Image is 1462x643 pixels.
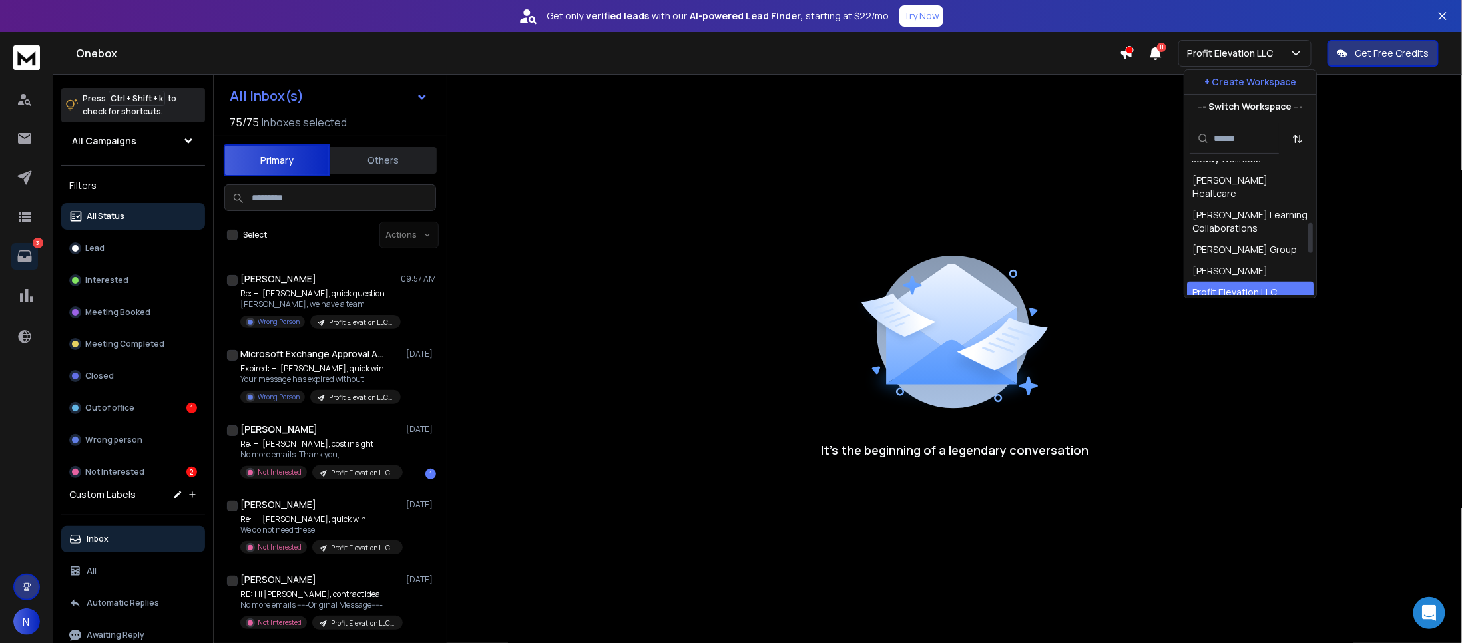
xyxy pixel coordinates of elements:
a: 3 [11,243,38,270]
p: We do not need these [240,525,400,535]
div: [PERSON_NAME] [1192,264,1268,278]
button: + Create Workspace [1184,70,1316,94]
p: Profit Elevation LLC | [PERSON_NAME] 8.6k Trucking-Railroad-Transportation [331,468,395,478]
img: logo [13,45,40,70]
button: Automatic Replies [61,590,205,616]
button: Not Interested2 [61,459,205,485]
p: Wrong Person [258,392,300,402]
p: [DATE] [406,424,436,435]
p: [DATE] [406,349,436,359]
span: 11 [1157,43,1166,52]
p: Profit Elevation LLC | [PERSON_NAME] 8.6k Trucking-Railroad-Transportation [331,543,395,553]
p: It’s the beginning of a legendary conversation [821,441,1089,459]
button: Others [330,146,437,175]
button: Primary [224,144,330,176]
p: Re: Hi [PERSON_NAME], cost insight [240,439,400,449]
p: Meeting Completed [85,339,164,349]
p: Wrong person [85,435,142,445]
div: [PERSON_NAME] Healtcare [1192,174,1308,200]
p: Not Interested [258,467,302,477]
p: Profit Elevation LLC [1187,47,1278,60]
button: Wrong person [61,427,205,453]
p: + Create Workspace [1204,75,1296,89]
div: Profit Elevation LLC [1192,286,1277,299]
div: Open Intercom Messenger [1413,597,1445,629]
p: [PERSON_NAME], we have a team [240,299,400,310]
p: Wrong Person [258,317,300,327]
p: Automatic Replies [87,598,159,608]
p: Get only with our starting at $22/mo [547,9,889,23]
h1: [PERSON_NAME] [240,272,316,286]
p: Your message has expired without [240,374,400,385]
p: --- Switch Workspace --- [1198,100,1304,113]
p: RE: Hi [PERSON_NAME], contract idea [240,589,400,600]
p: No more emails. Thank you, [240,449,400,460]
p: Profit Elevation LLC | [PERSON_NAME] 8.6k Trucking-Railroad-Transportation [331,618,395,628]
label: Select [243,230,267,240]
div: 1 [425,469,436,479]
button: Out of office1 [61,395,205,421]
p: All Status [87,211,124,222]
p: Inbox [87,534,109,544]
button: N [13,608,40,635]
h1: [PERSON_NAME] [240,423,318,436]
span: Ctrl + Shift + k [109,91,165,106]
p: Expired: Hi [PERSON_NAME], quick win [240,363,400,374]
div: 2 [186,467,197,477]
p: No more emails -----Original Message----- [240,600,400,610]
button: Lead [61,235,205,262]
p: Lead [85,243,105,254]
h1: Onebox [76,45,1120,61]
h1: [PERSON_NAME] [240,573,316,586]
h3: Custom Labels [69,488,136,501]
h3: Inboxes selected [262,114,347,130]
h1: All Campaigns [72,134,136,148]
p: 09:57 AM [401,274,436,284]
button: Inbox [61,526,205,552]
p: Try Now [903,9,939,23]
strong: AI-powered Lead Finder, [690,9,803,23]
div: [PERSON_NAME] Learning Collaborations [1192,208,1308,235]
p: Re: Hi [PERSON_NAME], quick win [240,514,400,525]
button: Sort by Sort A-Z [1284,126,1311,152]
div: [PERSON_NAME] Group [1192,243,1297,256]
p: Closed [85,371,114,381]
p: Not Interested [258,618,302,628]
button: Meeting Booked [61,299,205,325]
p: 3 [33,238,43,248]
p: [DATE] [406,499,436,510]
p: Interested [85,275,128,286]
button: Meeting Completed [61,331,205,357]
p: Not Interested [85,467,144,477]
button: Get Free Credits [1328,40,1439,67]
p: Out of office [85,403,134,413]
p: Awaiting Reply [87,630,144,640]
h1: All Inbox(s) [230,89,304,103]
p: Re: Hi [PERSON_NAME], quick question [240,288,400,299]
button: Try Now [899,5,943,27]
strong: verified leads [586,9,649,23]
p: All [87,566,97,576]
button: Interested [61,267,205,294]
button: All Inbox(s) [219,83,439,109]
div: 1 [186,403,197,413]
button: Closed [61,363,205,389]
p: [DATE] [406,574,436,585]
p: Profit Elevation LLC | [PERSON_NAME] 8.6k Trucking-Railroad-Transportation [329,318,393,327]
h3: Filters [61,176,205,195]
p: Not Interested [258,542,302,552]
button: All Campaigns [61,128,205,154]
p: Press to check for shortcuts. [83,92,176,118]
button: All Status [61,203,205,230]
h1: Microsoft Exchange Approval Assistant [240,347,387,361]
p: Profit Elevation LLC | [PERSON_NAME] 8.6k Trucking-Railroad-Transportation [329,393,393,403]
button: All [61,558,205,584]
span: 75 / 75 [230,114,259,130]
p: Get Free Credits [1355,47,1429,60]
h1: [PERSON_NAME] [240,498,316,511]
p: Meeting Booked [85,307,150,318]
